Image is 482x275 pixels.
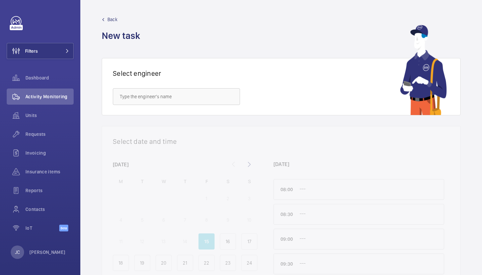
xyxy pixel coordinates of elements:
span: Activity Monitoring [25,93,74,100]
span: Dashboard [25,74,74,81]
span: Back [107,16,117,23]
span: Requests [25,131,74,137]
p: JC [15,249,20,256]
input: Type the engineer's name [113,88,240,105]
span: Beta [59,225,68,231]
span: Units [25,112,74,119]
span: Insurance items [25,168,74,175]
p: [PERSON_NAME] [29,249,66,256]
span: Reports [25,187,74,194]
h1: Select engineer [113,69,161,77]
button: Filters [7,43,74,59]
img: mechanic using app [400,25,447,115]
span: Contacts [25,206,74,213]
span: Invoicing [25,150,74,156]
span: IoT [25,225,59,231]
h1: New task [102,30,144,42]
span: Filters [25,48,38,54]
